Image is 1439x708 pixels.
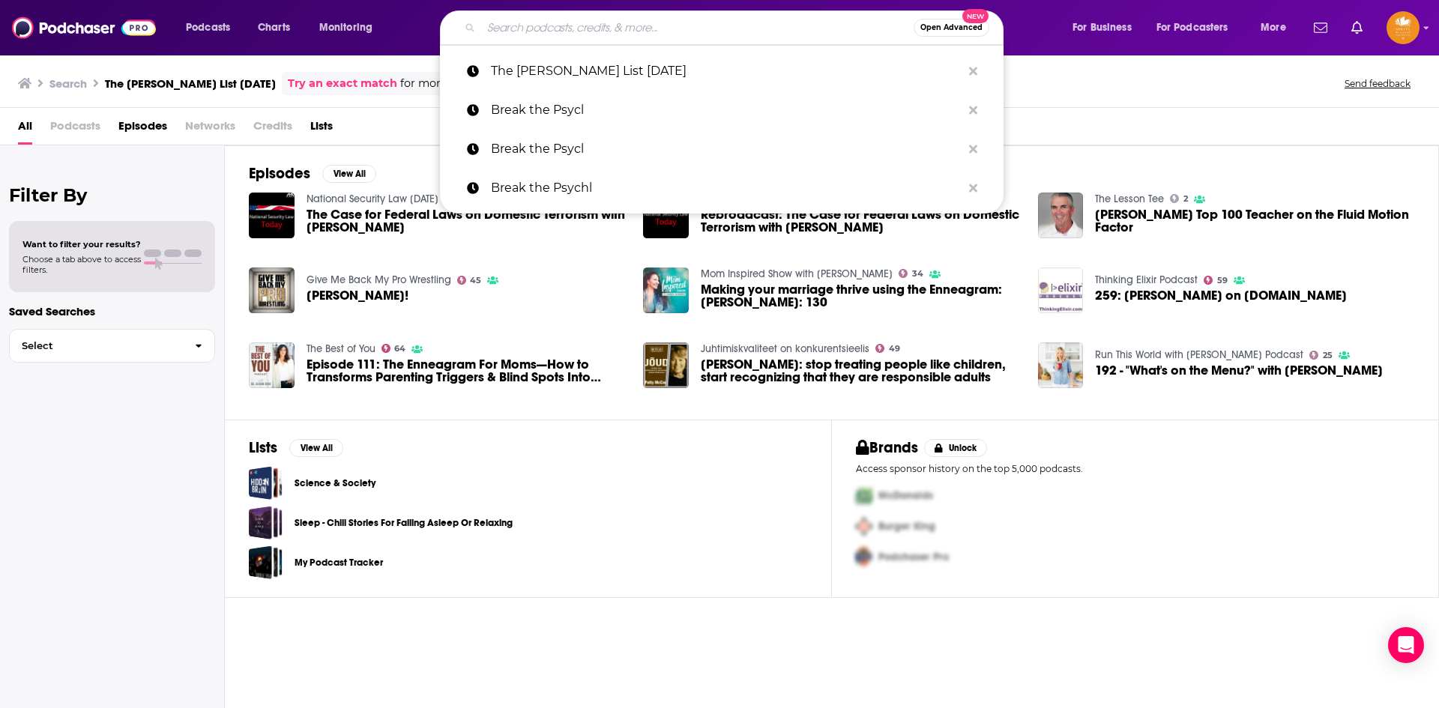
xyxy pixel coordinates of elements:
[1345,15,1369,40] a: Show notifications dropdown
[1073,17,1132,38] span: For Business
[701,342,869,355] a: Juhtimiskvaliteet on konkurentsieelis
[850,480,878,511] img: First Pro Logo
[1261,17,1286,38] span: More
[1095,348,1303,361] a: Run This World with Nicole DeBoom Podcast
[701,283,1020,309] span: Making your marriage thrive using the Enneagram: [PERSON_NAME]: 130
[307,273,451,286] a: Give Me Back My Pro Wrestling
[307,208,626,234] span: The Case for Federal Laws on Domestic Terrorism with [PERSON_NAME]
[962,9,989,23] span: New
[1062,16,1150,40] button: open menu
[491,91,962,130] p: Break the Psycl
[185,114,235,145] span: Networks
[295,515,513,531] a: Sleep - Chill Stories For Falling Asleep Or Relaxing
[440,169,1004,208] a: Break the Psychl
[1309,351,1333,360] a: 25
[22,254,141,275] span: Choose a tab above to access filters.
[701,358,1020,384] span: [PERSON_NAME]: stop treating people like children, start recognizing that they are responsible ad...
[470,277,481,284] span: 45
[850,511,878,542] img: Second Pro Logo
[295,475,375,491] a: Science & Society
[920,24,983,31] span: Open Advanced
[249,267,295,313] img: Ric McCord!
[186,17,230,38] span: Podcasts
[643,267,689,313] img: Making your marriage thrive using the Enneagram: Beth McCord: 130
[1204,276,1228,285] a: 59
[249,193,295,238] img: The Case for Federal Laws on Domestic Terrorism with Mary McCord
[289,439,343,457] button: View All
[307,358,626,384] a: Episode 111: The Enneagram For Moms—How to Transforms Parenting Triggers & Blind Spots Into Growt...
[249,438,343,457] a: ListsView All
[249,164,376,183] a: EpisodesView All
[912,270,923,277] span: 34
[1095,364,1383,377] span: 192 - "What's on the Menu?" with [PERSON_NAME]
[914,19,989,37] button: Open AdvancedNew
[701,358,1020,384] a: Patty McCord: stop treating people like children, start recognizing that they are responsible adults
[249,506,283,539] a: Sleep - Chill Stories For Falling Asleep Or Relaxing
[319,17,372,38] span: Monitoring
[643,193,689,238] img: Rebroadcast: The Case for Federal Laws on Domestic Terrorism with Mary McCord
[454,10,1018,45] div: Search podcasts, credits, & more...
[322,165,376,183] button: View All
[249,164,310,183] h2: Episodes
[1308,15,1333,40] a: Show notifications dropdown
[258,17,290,38] span: Charts
[307,289,408,302] span: [PERSON_NAME]!
[10,341,183,351] span: Select
[1156,17,1228,38] span: For Podcasters
[856,438,918,457] h2: Brands
[1095,289,1347,302] span: 259: [PERSON_NAME] on [DOMAIN_NAME]
[457,276,482,285] a: 45
[440,52,1004,91] a: The [PERSON_NAME] List [DATE]
[491,169,962,208] p: Break the Psychl
[249,438,277,457] h2: Lists
[440,91,1004,130] a: Break the Psycl
[899,269,923,278] a: 34
[1038,193,1084,238] img: Rick McCord Top 100 Teacher on the Fluid Motion Factor
[491,52,962,91] p: The McCord List Today
[1095,193,1164,205] a: The Lesson Tee
[440,130,1004,169] a: Break the Psycl
[1387,11,1420,44] button: Show profile menu
[49,76,87,91] h3: Search
[1038,342,1084,388] img: 192 - "What's on the Menu?" with Catherine McCord
[1387,11,1420,44] span: Logged in as ShreveWilliams
[249,342,295,388] img: Episode 111: The Enneagram For Moms—How to Transforms Parenting Triggers & Blind Spots Into Growt...
[249,545,283,579] span: My Podcast Tracker
[1038,267,1084,313] img: 259: Chris McCord on phoenix.new
[253,114,292,145] span: Credits
[9,184,215,206] h2: Filter By
[18,114,32,145] span: All
[924,439,988,457] button: Unlock
[307,289,408,302] a: Ric McCord!
[12,13,156,42] img: Podchaser - Follow, Share and Rate Podcasts
[1217,277,1228,284] span: 59
[1387,11,1420,44] img: User Profile
[9,329,215,363] button: Select
[9,304,215,318] p: Saved Searches
[856,463,1414,474] p: Access sponsor history on the top 5,000 podcasts.
[850,542,878,572] img: Third Pro Logo
[878,489,933,502] span: McDonalds
[248,16,299,40] a: Charts
[1095,364,1383,377] a: 192 - "What's on the Menu?" with Catherine McCord
[889,345,900,352] span: 49
[643,342,689,388] img: Patty McCord: stop treating people like children, start recognizing that they are responsible adults
[1095,273,1198,286] a: Thinking Elixir Podcast
[1095,289,1347,302] a: 259: Chris McCord on phoenix.new
[1095,208,1414,234] span: [PERSON_NAME] Top 100 Teacher on the Fluid Motion Factor
[295,554,383,571] a: My Podcast Tracker
[1147,16,1250,40] button: open menu
[1170,194,1188,203] a: 2
[701,208,1020,234] span: Rebroadcast: The Case for Federal Laws on Domestic Terrorism with [PERSON_NAME]
[701,208,1020,234] a: Rebroadcast: The Case for Federal Laws on Domestic Terrorism with Mary McCord
[307,208,626,234] a: The Case for Federal Laws on Domestic Terrorism with Mary McCord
